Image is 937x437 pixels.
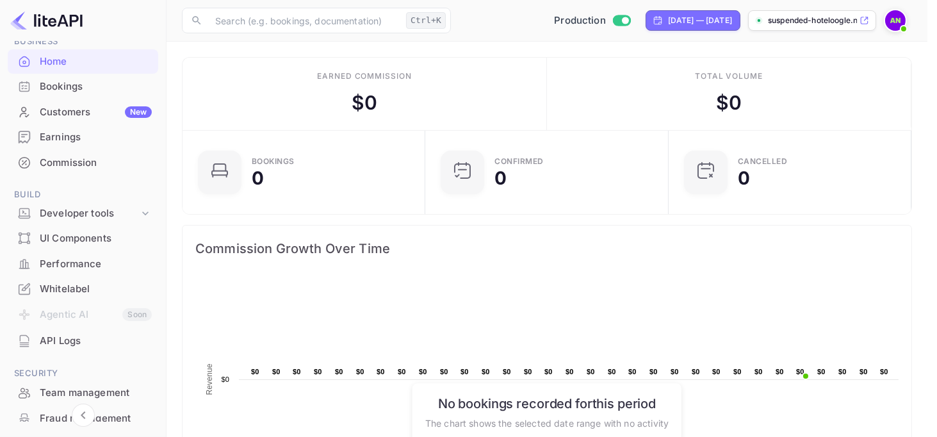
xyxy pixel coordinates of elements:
[335,368,343,375] text: $0
[649,368,658,375] text: $0
[40,231,152,246] div: UI Components
[482,368,490,375] text: $0
[208,8,401,33] input: Search (e.g. bookings, documentation)
[776,368,784,375] text: $0
[738,169,750,187] div: 0
[425,396,669,411] h6: No bookings recorded for this period
[503,368,511,375] text: $0
[554,13,606,28] span: Production
[885,10,906,31] img: Asaad Nofal
[695,70,763,82] div: Total volume
[692,368,700,375] text: $0
[738,158,788,165] div: CANCELLED
[272,368,281,375] text: $0
[40,79,152,94] div: Bookings
[40,105,152,120] div: Customers
[860,368,868,375] text: $0
[817,368,826,375] text: $0
[712,368,721,375] text: $0
[494,169,507,187] div: 0
[252,169,264,187] div: 0
[40,156,152,170] div: Commission
[8,35,158,49] span: Business
[40,130,152,145] div: Earnings
[205,363,214,395] text: Revenue
[425,416,669,430] p: The chart shows the selected date range with no activity
[549,13,635,28] div: Switch to Sandbox mode
[646,10,740,31] div: Click to change the date range period
[221,375,229,383] text: $0
[40,257,152,272] div: Performance
[406,12,446,29] div: Ctrl+K
[838,368,847,375] text: $0
[544,368,553,375] text: $0
[10,10,83,31] img: LiteAPI logo
[566,368,574,375] text: $0
[398,368,406,375] text: $0
[40,386,152,400] div: Team management
[754,368,763,375] text: $0
[494,158,544,165] div: Confirmed
[419,368,427,375] text: $0
[524,368,532,375] text: $0
[587,368,595,375] text: $0
[352,88,377,117] div: $ 0
[293,368,301,375] text: $0
[440,368,448,375] text: $0
[356,368,364,375] text: $0
[608,368,616,375] text: $0
[40,54,152,69] div: Home
[72,404,95,427] button: Collapse navigation
[40,282,152,297] div: Whitelabel
[460,368,469,375] text: $0
[733,368,742,375] text: $0
[377,368,385,375] text: $0
[8,188,158,202] span: Build
[880,368,888,375] text: $0
[251,368,259,375] text: $0
[671,368,679,375] text: $0
[317,70,412,82] div: Earned commission
[314,368,322,375] text: $0
[768,15,857,26] p: suspended-hoteloogle.n...
[40,206,139,221] div: Developer tools
[125,106,152,118] div: New
[195,238,899,259] span: Commission Growth Over Time
[628,368,637,375] text: $0
[796,368,804,375] text: $0
[40,411,152,426] div: Fraud management
[252,158,295,165] div: Bookings
[8,367,158,381] span: Security
[40,334,152,349] div: API Logs
[668,15,732,26] div: [DATE] — [DATE]
[716,88,742,117] div: $ 0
